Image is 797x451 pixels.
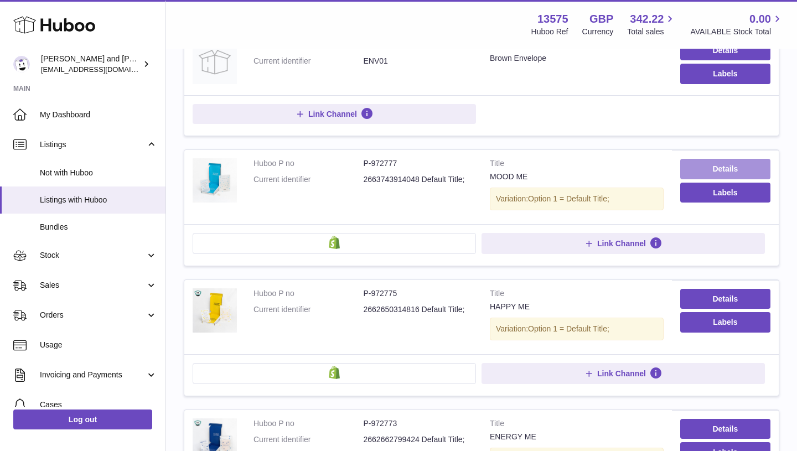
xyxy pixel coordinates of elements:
dd: P-972773 [364,418,474,429]
dt: Huboo P no [253,418,364,429]
span: Link Channel [597,239,646,248]
img: Brown Envelope [193,40,237,84]
dd: 2662650314816 Default Title; [364,304,474,315]
dd: ENV01 [364,56,474,66]
a: Details [680,419,770,439]
img: shopify-small.png [329,366,340,379]
button: Labels [680,183,770,203]
a: Details [680,40,770,60]
dt: Huboo P no [253,288,364,299]
dt: Current identifier [253,304,364,315]
div: Currency [582,27,614,37]
button: Link Channel [482,363,765,384]
span: Option 1 = Default Title; [528,194,609,203]
dd: 2663743914048 Default Title; [364,174,474,185]
div: ENERGY ME [490,432,664,442]
img: shopify-small.png [329,236,340,249]
div: MOOD ME [490,172,664,182]
img: hello@montgomeryandevelyn.com [13,56,30,72]
a: 342.22 Total sales [627,12,676,37]
div: [PERSON_NAME] and [PERSON_NAME] [41,54,141,75]
div: Brown Envelope [490,53,664,64]
span: Usage [40,340,157,350]
span: Bundles [40,222,157,232]
span: Listings [40,139,146,150]
span: Listings with Huboo [40,195,157,205]
img: MOOD ME [193,158,237,203]
span: Total sales [627,27,676,37]
strong: Title [490,418,664,432]
a: Details [680,159,770,179]
span: Orders [40,310,146,320]
img: HAPPY ME [193,288,237,333]
span: [EMAIL_ADDRESS][DOMAIN_NAME] [41,65,163,74]
span: AVAILABLE Stock Total [690,27,784,37]
dd: 2662662799424 Default Title; [364,434,474,445]
div: Variation: [490,318,664,340]
strong: 13575 [537,12,568,27]
div: Variation: [490,188,664,210]
span: Stock [40,250,146,261]
span: 0.00 [749,12,771,27]
span: Not with Huboo [40,168,157,178]
span: My Dashboard [40,110,157,120]
div: HAPPY ME [490,302,664,312]
span: Option 1 = Default Title; [528,324,609,333]
strong: Title [490,288,664,302]
div: Huboo Ref [531,27,568,37]
span: Sales [40,280,146,291]
dt: Current identifier [253,434,364,445]
dt: Current identifier [253,174,364,185]
span: Invoicing and Payments [40,370,146,380]
span: Cases [40,400,157,410]
span: Link Channel [597,369,646,379]
strong: Title [490,158,664,172]
dd: P-972775 [364,288,474,299]
a: 0.00 AVAILABLE Stock Total [690,12,784,37]
dt: Huboo P no [253,158,364,169]
button: Link Channel [482,233,765,254]
button: Labels [680,64,770,84]
span: 342.22 [630,12,664,27]
button: Labels [680,312,770,332]
span: Link Channel [308,109,357,119]
a: Details [680,289,770,309]
a: Log out [13,409,152,429]
strong: GBP [589,12,613,27]
dd: P-972777 [364,158,474,169]
button: Link Channel [193,104,476,124]
dt: Current identifier [253,56,364,66]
